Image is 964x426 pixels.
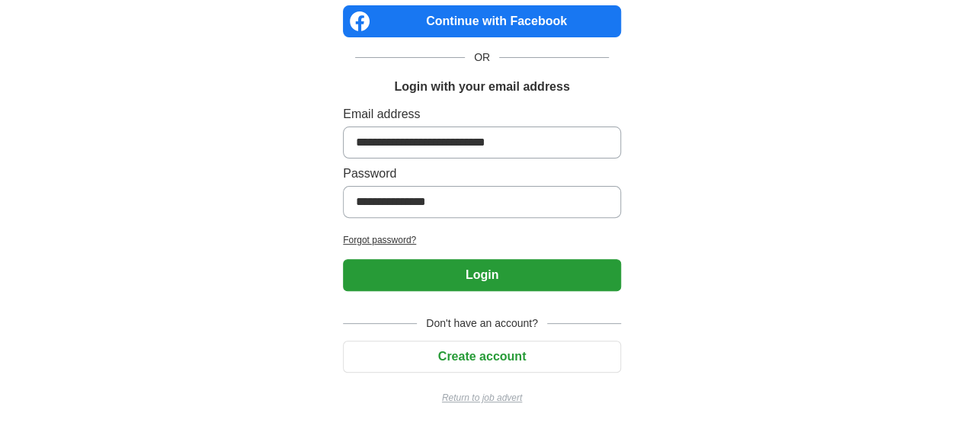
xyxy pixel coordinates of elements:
[394,78,569,96] h1: Login with your email address
[343,233,621,247] a: Forgot password?
[343,341,621,373] button: Create account
[417,315,547,332] span: Don't have an account?
[465,50,499,66] span: OR
[343,105,621,123] label: Email address
[343,5,621,37] a: Continue with Facebook
[343,350,621,363] a: Create account
[343,391,621,405] a: Return to job advert
[343,165,621,183] label: Password
[343,259,621,291] button: Login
